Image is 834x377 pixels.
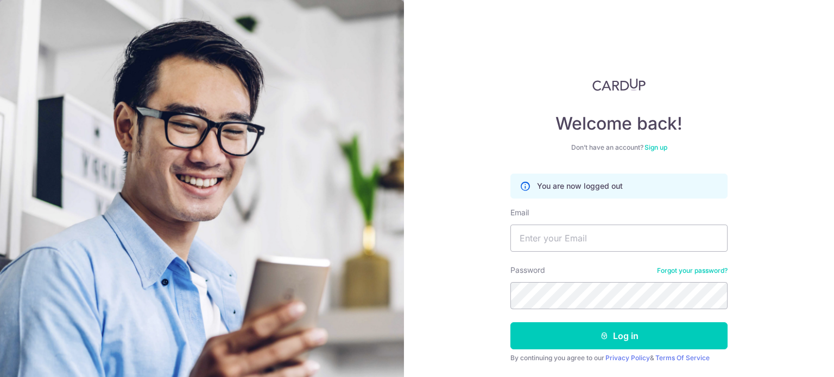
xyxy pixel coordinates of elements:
input: Enter your Email [510,225,728,252]
label: Password [510,265,545,276]
h4: Welcome back! [510,113,728,135]
a: Forgot your password? [657,266,728,275]
a: Sign up [645,143,667,151]
p: You are now logged out [537,181,623,191]
div: Don’t have an account? [510,143,728,152]
div: By continuing you agree to our & [510,354,728,362]
label: Email [510,207,529,218]
a: Privacy Policy [605,354,650,362]
button: Log in [510,322,728,349]
a: Terms Of Service [655,354,710,362]
img: CardUp Logo [592,78,646,91]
